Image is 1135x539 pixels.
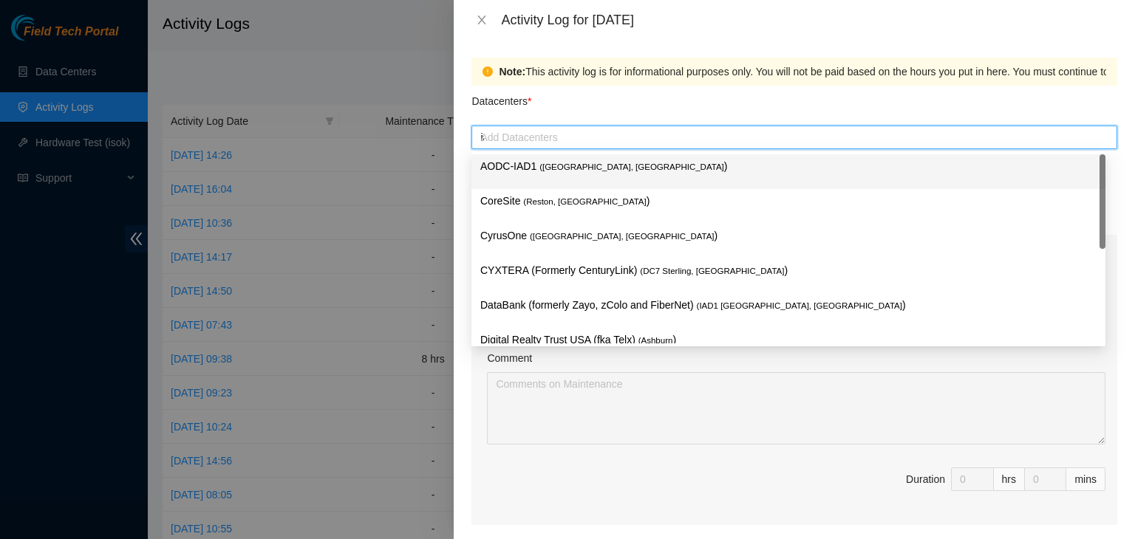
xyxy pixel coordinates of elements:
p: CYXTERA (Formerly CenturyLink) ) [480,262,1097,279]
strong: Note: [499,63,525,80]
textarea: Comment [487,372,1105,444]
span: ( [GEOGRAPHIC_DATA], [GEOGRAPHIC_DATA] [530,232,715,241]
p: AODC-IAD1 ) [480,158,1097,175]
p: CyrusOne ) [480,227,1097,244]
span: ( DC7 Sterling, [GEOGRAPHIC_DATA] [640,267,784,275]
div: Duration [906,471,945,487]
span: exclamation-circle [483,66,493,77]
div: Activity Log for [DATE] [501,12,1117,28]
span: ( Ashburn [638,336,673,345]
span: ( [GEOGRAPHIC_DATA], [GEOGRAPHIC_DATA] [539,162,724,171]
div: hrs [994,467,1025,491]
div: mins [1066,467,1105,491]
button: Close [471,13,492,27]
span: ( IAD1 [GEOGRAPHIC_DATA], [GEOGRAPHIC_DATA] [697,301,902,310]
p: CoreSite ) [480,193,1097,210]
label: Comment [487,350,532,366]
span: close [476,14,488,26]
span: ( Reston, [GEOGRAPHIC_DATA] [523,197,646,206]
p: Datacenters [471,86,531,109]
p: Digital Realty Trust USA (fka Telx) ) [480,332,1097,349]
p: DataBank (formerly Zayo, zColo and FiberNet) ) [480,297,1097,314]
